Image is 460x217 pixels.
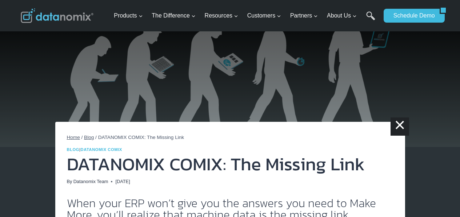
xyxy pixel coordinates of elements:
[290,11,318,20] span: Partners
[67,178,72,185] span: By
[247,11,281,20] span: Customers
[205,11,238,20] span: Resources
[67,135,80,140] a: Home
[73,179,108,184] a: Datanomix Team
[67,155,393,173] h1: DATANOMIX COMIX: The Missing Link
[84,135,94,140] a: Blog
[81,147,122,152] a: Datanomix Comix
[98,135,184,140] span: DATANOMIX COMIX: The Missing Link
[115,178,130,185] time: [DATE]
[111,4,380,28] nav: Primary Navigation
[95,135,97,140] span: /
[391,117,409,136] a: ×
[21,8,93,23] img: Datanomix
[67,147,122,152] span: |
[327,11,357,20] span: About Us
[114,11,143,20] span: Products
[67,133,393,142] nav: Breadcrumbs
[81,135,83,140] span: /
[152,11,196,20] span: The Difference
[384,9,440,23] a: Schedule Demo
[366,11,375,28] a: Search
[67,147,80,152] a: Blog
